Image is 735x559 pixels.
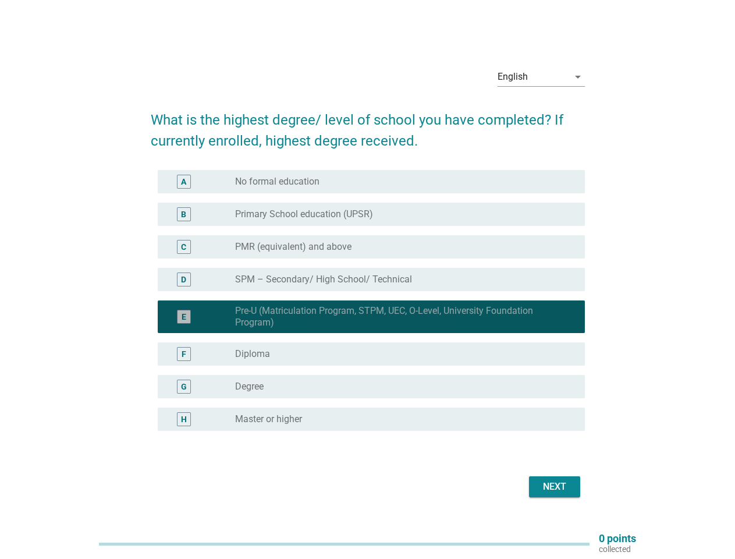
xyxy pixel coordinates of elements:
div: Next [538,480,571,494]
div: E [182,311,186,323]
div: A [181,176,186,188]
button: Next [529,476,580,497]
label: Primary School education (UPSR) [235,208,373,220]
p: collected [599,544,636,554]
label: SPM – Secondary/ High School/ Technical [235,274,412,285]
div: H [181,413,187,426]
div: English [498,72,528,82]
label: Degree [235,381,264,392]
p: 0 points [599,533,636,544]
i: arrow_drop_down [571,70,585,84]
div: D [181,274,186,286]
label: Diploma [235,348,270,360]
div: B [181,208,186,221]
div: G [181,381,187,393]
label: Master or higher [235,413,302,425]
label: No formal education [235,176,319,187]
label: PMR (equivalent) and above [235,241,351,253]
label: Pre-U (Matriculation Program, STPM, UEC, O-Level, University Foundation Program) [235,305,566,328]
div: C [181,241,186,253]
div: F [182,348,186,360]
h2: What is the highest degree/ level of school you have completed? If currently enrolled, highest de... [151,98,585,151]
